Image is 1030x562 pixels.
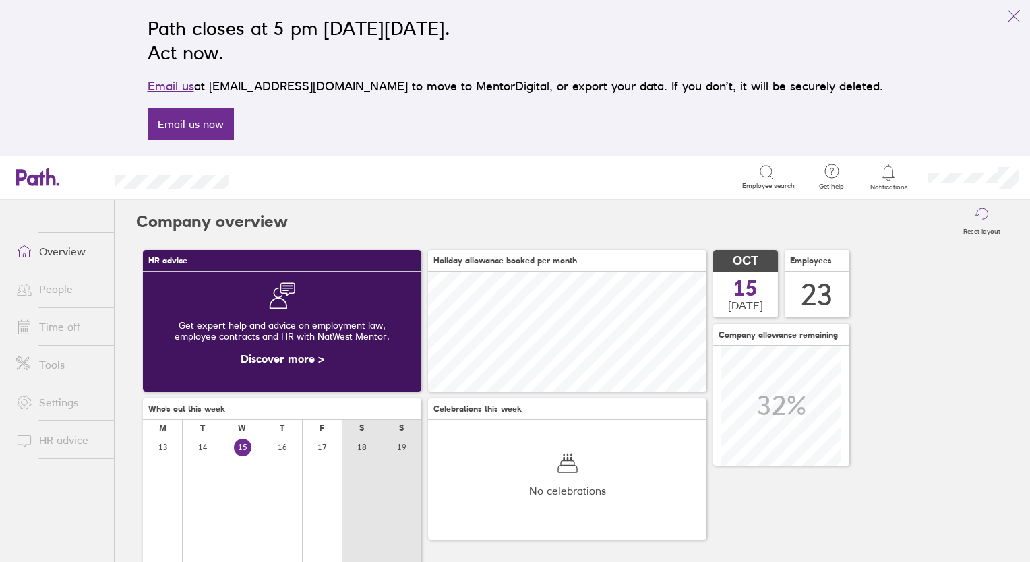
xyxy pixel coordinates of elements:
[320,423,324,433] div: F
[728,299,763,311] span: [DATE]
[5,351,114,378] a: Tools
[790,256,832,266] span: Employees
[154,309,411,352] div: Get expert help and advice on employment law, employee contracts and HR with NatWest Mentor.
[399,423,404,433] div: S
[359,423,364,433] div: S
[200,423,205,433] div: T
[148,16,883,65] h2: Path closes at 5 pm [DATE][DATE]. Act now.
[148,79,194,93] a: Email us
[136,200,288,243] h2: Company overview
[801,278,833,312] div: 23
[5,238,114,265] a: Overview
[719,330,838,340] span: Company allowance remaining
[867,183,911,191] span: Notifications
[955,200,1008,243] button: Reset layout
[810,183,853,191] span: Get help
[529,485,606,497] span: No celebrations
[742,182,795,190] span: Employee search
[148,404,225,414] span: Who's out this week
[148,77,883,96] p: at [EMAIL_ADDRESS][DOMAIN_NAME] to move to MentorDigital, or export your data. If you don’t, it w...
[280,423,284,433] div: T
[433,404,522,414] span: Celebrations this week
[5,313,114,340] a: Time off
[867,163,911,191] a: Notifications
[5,276,114,303] a: People
[159,423,166,433] div: M
[733,254,758,268] span: OCT
[148,108,234,140] a: Email us now
[148,256,187,266] span: HR advice
[733,278,758,299] span: 15
[265,170,299,183] div: Search
[955,224,1008,236] label: Reset layout
[238,423,246,433] div: W
[5,427,114,454] a: HR advice
[5,389,114,416] a: Settings
[433,256,577,266] span: Holiday allowance booked per month
[241,352,324,365] a: Discover more >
